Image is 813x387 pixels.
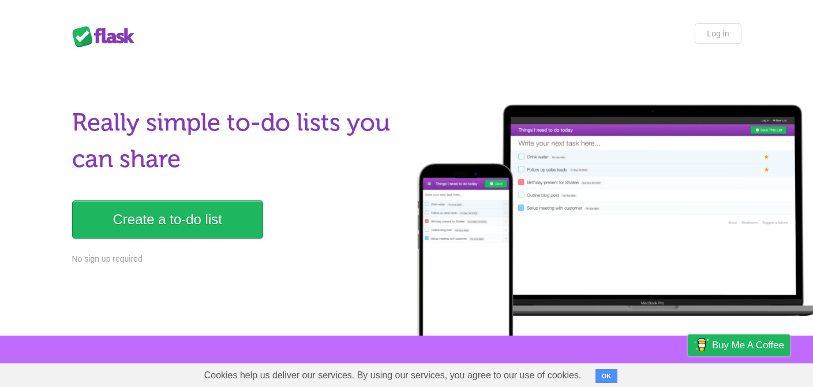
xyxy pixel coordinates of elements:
span: Cookies help us deliver our services. By using our services, you agree to our use of cookies. [193,364,593,387]
p: No sign up required [72,253,400,265]
a: Log in [695,23,741,44]
button: OK [595,369,618,383]
img: Buy me a coffee [694,335,709,355]
h1: Really simple to-do lists you can share [72,105,400,177]
div: Flask Lists [72,26,141,47]
a: Buy me a coffee [688,334,790,356]
a: Create a to-do list [72,200,263,239]
span: Buy me a coffee [712,335,784,355]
